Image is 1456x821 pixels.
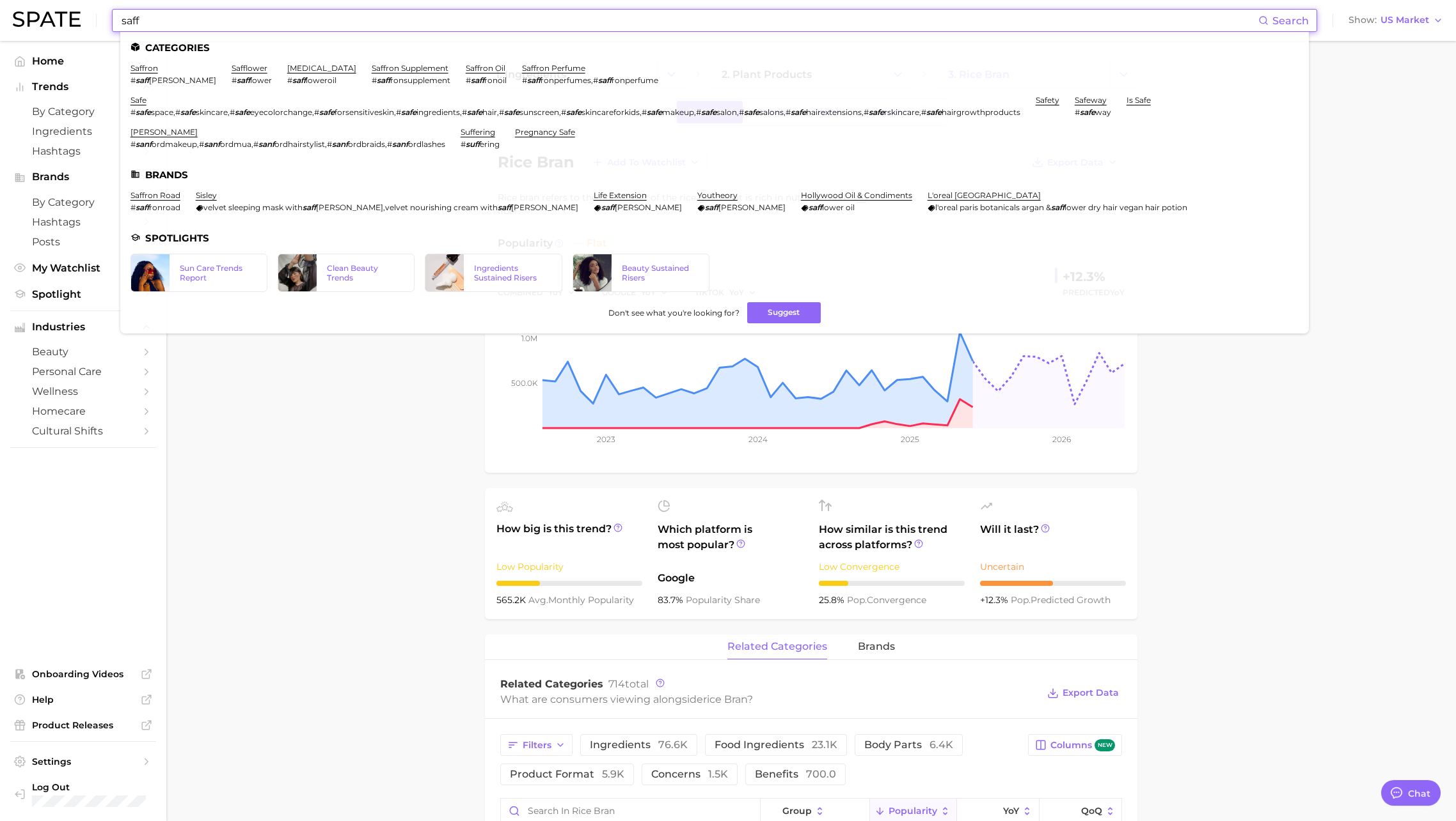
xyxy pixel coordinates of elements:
span: Log Out [32,781,154,793]
span: # [199,139,204,149]
span: Spotlight [32,288,134,300]
span: ordbraids [348,139,385,149]
em: saff [809,203,822,212]
div: Low Convergence [819,559,965,574]
a: saffron supplement [372,63,448,73]
em: safe [566,107,582,117]
span: 83.7% [658,594,686,606]
em: saff [1051,203,1064,212]
span: skincareforkids [582,107,640,117]
button: Suggest [747,302,821,323]
span: ering [480,139,500,149]
span: homecare [32,405,134,417]
div: , [196,203,578,212]
button: Trends [10,77,156,96]
span: total [608,678,649,690]
span: [PERSON_NAME] [511,203,578,212]
span: way [1095,107,1111,117]
span: ingredients [416,107,460,117]
em: saff [136,203,149,212]
em: safe [235,107,250,117]
span: # [642,107,647,117]
span: by Category [32,105,134,118]
span: l'oreal paris botanicals argan & [935,203,1051,212]
span: 1.5k [708,768,728,780]
span: velvet nourishing cream with [385,203,498,212]
span: brands [858,641,895,652]
span: Hashtags [32,216,134,228]
a: Settings [10,752,156,771]
span: # [230,107,235,117]
em: saff [601,203,615,212]
span: # [232,75,237,85]
span: skincare [196,107,228,117]
span: Related Categories [500,678,603,690]
em: safe [180,107,196,117]
a: Sun Care Trends Report [131,254,267,292]
span: # [131,139,136,149]
span: Will it last? [980,522,1126,553]
span: Search [1272,15,1309,27]
button: Industries [10,318,156,337]
tspan: 2025 [901,434,919,444]
span: Hashtags [32,145,134,157]
em: suff [466,139,480,149]
a: saffron oil [466,63,505,73]
span: # [253,139,258,149]
span: 25.8% [819,594,847,606]
div: Beauty Sustained Risers [622,263,699,282]
em: safe [467,107,482,117]
span: [PERSON_NAME] [718,203,786,212]
span: cultural shifts [32,425,134,437]
em: sanf [258,139,274,149]
span: # [372,75,377,85]
span: # [561,107,566,117]
span: Show [1349,17,1377,24]
span: # [499,107,504,117]
span: Google [658,571,803,586]
span: 23.1k [812,739,837,751]
abbr: popularity index [847,594,867,606]
span: How similar is this trend across platforms? [819,522,965,553]
em: safe [1080,107,1095,117]
em: saff [705,203,718,212]
span: velvet sleeping mask with [203,203,303,212]
a: [PERSON_NAME] [131,127,198,137]
a: saffron perfume [522,63,585,73]
span: new [1095,739,1115,751]
em: safe [926,107,942,117]
span: # [131,203,136,212]
em: safe [791,107,806,117]
em: saff [292,75,306,85]
a: sisley [196,190,217,200]
a: Ingredients Sustained Risers [425,254,562,292]
span: # [462,107,467,117]
a: Onboarding Videos [10,664,156,684]
button: Filters [500,734,573,756]
span: Industries [32,321,134,333]
button: Export Data [1044,684,1122,702]
a: Spotlight [10,284,156,304]
span: concerns [651,769,728,779]
span: 5.9k [602,768,624,780]
span: Export Data [1063,687,1119,698]
span: # [786,107,791,117]
span: 700.0 [806,768,836,780]
span: Popularity [889,806,937,816]
em: saff [527,75,541,85]
a: wellness [10,381,156,401]
span: # [696,107,701,117]
a: homecare [10,401,156,421]
span: # [287,75,292,85]
span: body parts [864,740,953,750]
a: beauty [10,342,156,362]
span: Settings [32,756,134,767]
tspan: 2024 [748,434,768,444]
span: salon [716,107,737,117]
span: ronoil [484,75,507,85]
a: pregnancy safe [515,127,575,137]
span: lower oil [822,203,855,212]
span: [PERSON_NAME] [316,203,383,212]
span: Home [32,55,134,67]
span: benefits [755,769,836,779]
